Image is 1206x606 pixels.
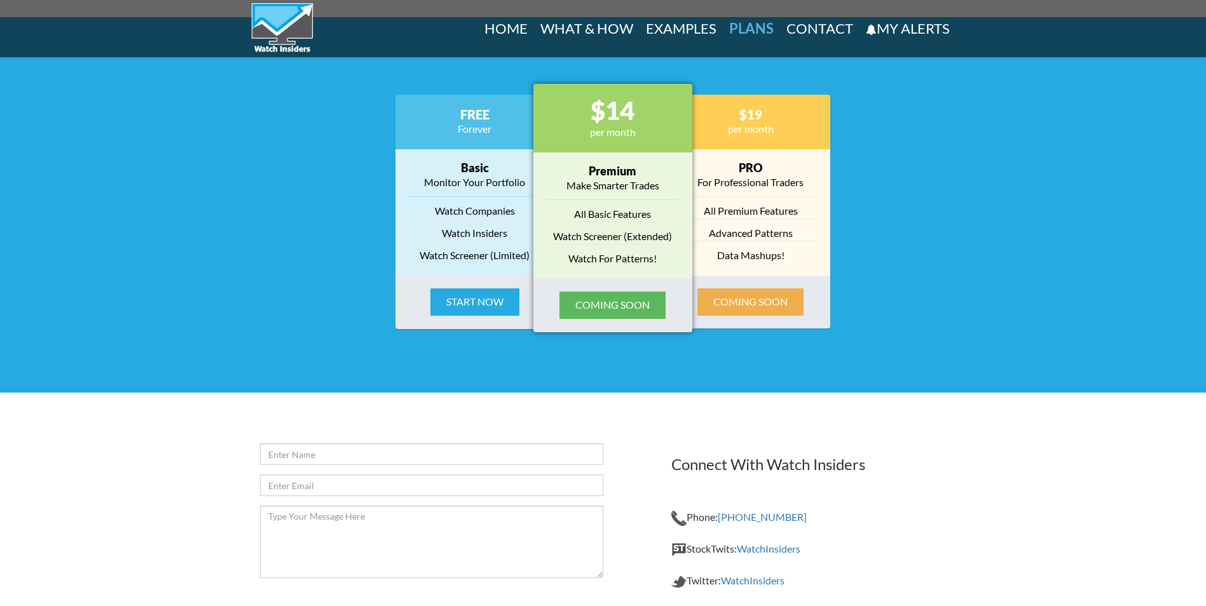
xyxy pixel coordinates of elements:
[546,251,680,266] li: Watch For Patterns!
[559,292,666,319] button: Coming Soon
[671,542,687,558] img: stocktwits_24_24.png
[671,511,687,526] img: phone_24_24.png
[737,542,800,555] a: WatchInsiders
[671,456,947,473] h3: Connect With Watch Insiders
[684,121,818,137] p: per month
[260,443,603,465] input: Enter Name
[684,248,818,263] li: Data Mashups!
[408,226,542,241] li: Watch Insiders
[546,206,680,222] li: All Basic Features
[408,248,542,263] li: Watch Screener (Limited)
[546,125,680,140] p: per month
[546,229,680,245] li: Watch Screener (Extended)
[718,511,807,523] a: [PHONE_NUMBER]
[408,203,542,219] li: Watch Companies
[684,162,818,175] h4: PRO
[671,574,687,589] img: twitter_24_24.png
[546,178,680,193] p: Make Smarter Trades
[684,203,818,219] li: All Premium Features
[260,475,603,496] input: Enter Email
[721,574,785,586] a: WatchInsiders
[684,226,818,241] li: Advanced Patterns
[684,107,818,121] h3: $19
[408,121,542,137] p: Forever
[408,162,542,175] h4: Basic
[684,175,818,190] p: For Professional Traders
[546,97,680,125] h3: $14
[408,107,542,121] h3: FREE
[697,288,804,316] button: Coming Soon
[408,175,542,190] p: Monitor Your Portfolio
[546,165,680,178] h4: Premium
[430,288,519,316] button: Start Now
